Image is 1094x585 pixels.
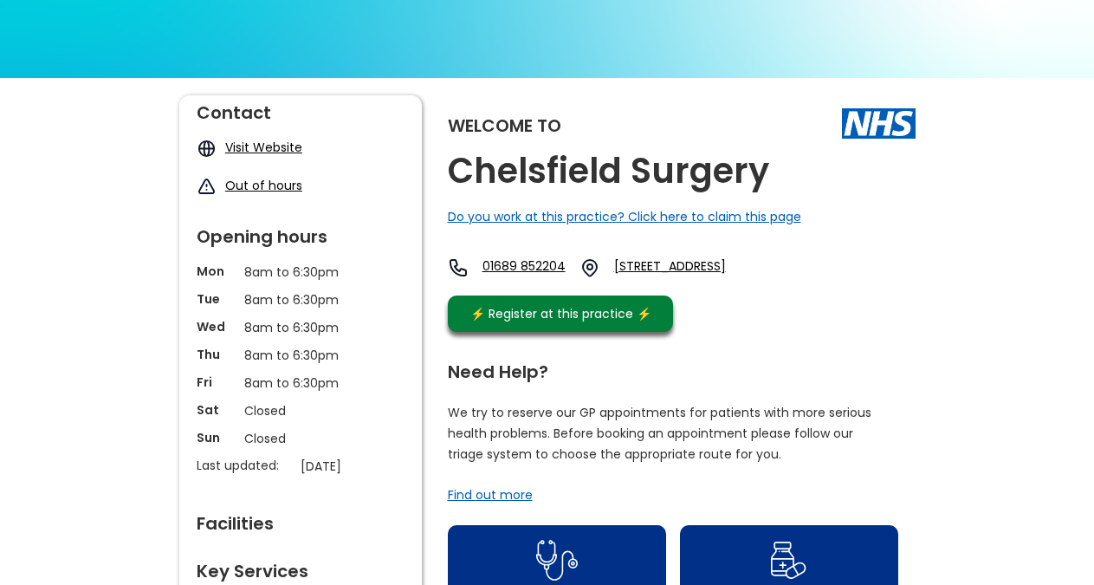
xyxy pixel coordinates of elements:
div: Key Services [197,554,405,580]
p: Tue [197,290,236,308]
div: ⚡️ Register at this practice ⚡️ [462,304,661,323]
p: Wed [197,318,236,335]
a: Visit Website [225,139,302,156]
a: Out of hours [225,177,302,194]
a: [STREET_ADDRESS] [614,257,780,278]
img: practice location icon [579,257,600,278]
p: Sat [197,401,236,419]
p: 8am to 6:30pm [244,318,357,337]
a: ⚡️ Register at this practice ⚡️ [448,296,673,332]
p: We try to reserve our GP appointments for patients with more serious health problems. Before book... [448,402,872,465]
p: 8am to 6:30pm [244,263,357,282]
p: Closed [244,429,357,448]
img: The NHS logo [842,108,916,138]
p: 8am to 6:30pm [244,374,357,393]
img: globe icon [197,139,217,159]
p: Fri [197,374,236,391]
a: 01689 852204 [482,257,566,278]
p: 8am to 6:30pm [244,290,357,309]
img: exclamation icon [197,177,217,197]
p: Mon [197,263,236,280]
div: Contact [197,95,405,121]
p: Thu [197,346,236,363]
img: repeat prescription icon [770,537,807,583]
p: [DATE] [301,457,413,476]
div: Need Help? [448,354,898,380]
div: Welcome to [448,117,561,134]
p: Sun [197,429,236,446]
h2: Chelsfield Surgery [448,152,769,191]
a: Find out more [448,486,533,504]
img: telephone icon [448,257,469,278]
a: Do you work at this practice? Click here to claim this page [448,208,801,225]
div: Facilities [197,506,405,532]
div: Opening hours [197,219,405,245]
p: Last updated: [197,457,292,474]
p: 8am to 6:30pm [244,346,357,365]
p: Closed [244,401,357,420]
